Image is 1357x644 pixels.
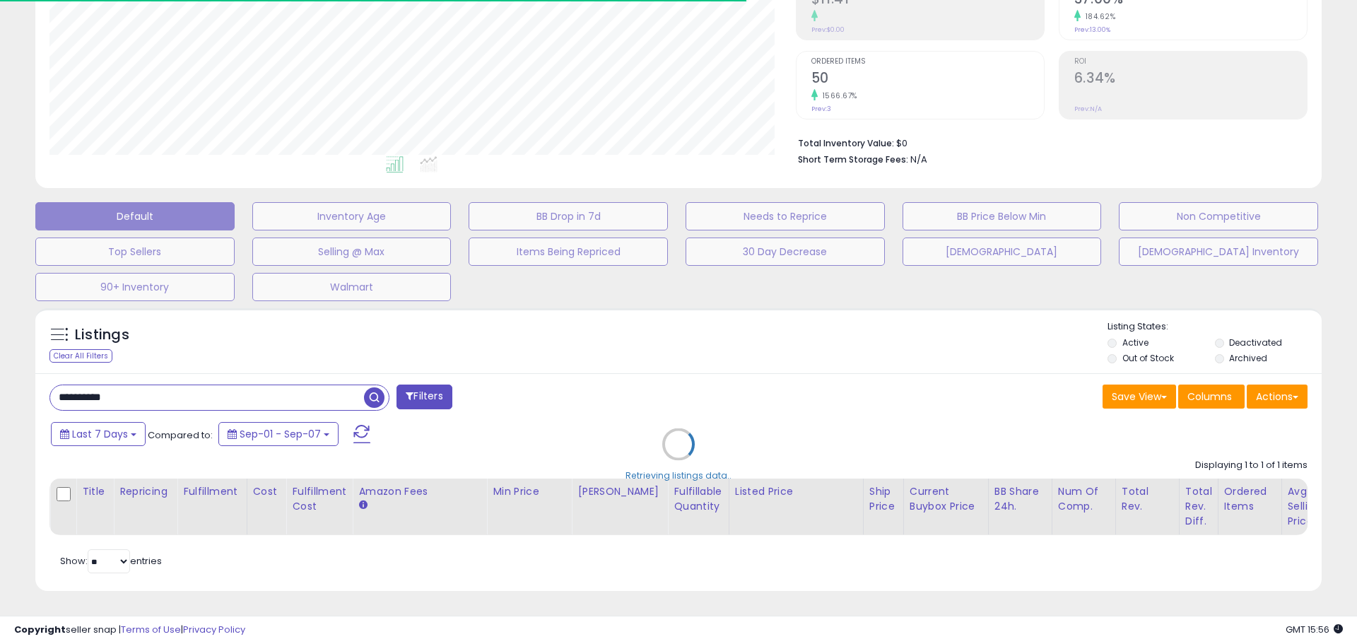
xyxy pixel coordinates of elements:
[811,58,1044,66] span: Ordered Items
[686,202,885,230] button: Needs to Reprice
[14,623,245,637] div: seller snap | |
[903,202,1102,230] button: BB Price Below Min
[1074,70,1307,89] h2: 6.34%
[798,137,894,149] b: Total Inventory Value:
[903,238,1102,266] button: [DEMOGRAPHIC_DATA]
[798,134,1297,151] li: $0
[1074,25,1110,34] small: Prev: 13.00%
[35,238,235,266] button: Top Sellers
[252,202,452,230] button: Inventory Age
[14,623,66,636] strong: Copyright
[1074,58,1307,66] span: ROI
[1119,238,1318,266] button: [DEMOGRAPHIC_DATA] Inventory
[252,273,452,301] button: Walmart
[798,153,908,165] b: Short Term Storage Fees:
[183,623,245,636] a: Privacy Policy
[1081,11,1116,22] small: 184.62%
[469,238,668,266] button: Items Being Repriced
[121,623,181,636] a: Terms of Use
[252,238,452,266] button: Selling @ Max
[35,273,235,301] button: 90+ Inventory
[811,70,1044,89] h2: 50
[1119,202,1318,230] button: Non Competitive
[686,238,885,266] button: 30 Day Decrease
[35,202,235,230] button: Default
[818,90,857,101] small: 1566.67%
[469,202,668,230] button: BB Drop in 7d
[1286,623,1343,636] span: 2025-09-16 15:56 GMT
[811,105,831,113] small: Prev: 3
[1074,105,1102,113] small: Prev: N/A
[625,469,732,481] div: Retrieving listings data..
[910,153,927,166] span: N/A
[811,25,845,34] small: Prev: $0.00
